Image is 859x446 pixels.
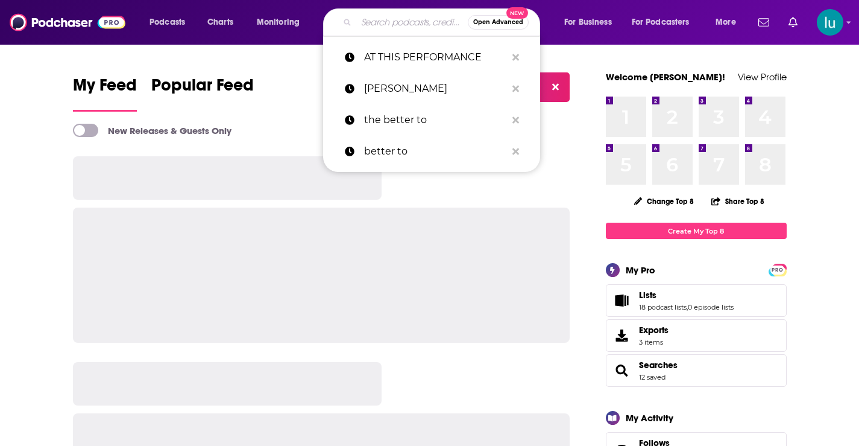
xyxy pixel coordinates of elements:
[606,284,787,317] span: Lists
[817,9,843,36] span: Logged in as lusodano
[817,9,843,36] img: User Profile
[610,292,634,309] a: Lists
[626,412,673,424] div: My Activity
[10,11,125,34] img: Podchaser - Follow, Share and Rate Podcasts
[688,303,734,311] a: 0 episode lists
[556,13,627,32] button: open menu
[323,73,540,104] a: [PERSON_NAME]
[626,264,655,276] div: My Pro
[606,223,787,239] a: Create My Top 8
[754,12,774,33] a: Show notifications dropdown
[468,15,529,30] button: Open AdvancedNew
[73,124,231,137] a: New Releases & Guests Only
[639,290,656,301] span: Lists
[738,71,787,83] a: View Profile
[606,319,787,352] a: Exports
[200,13,241,32] a: Charts
[610,362,634,379] a: Searches
[784,12,802,33] a: Show notifications dropdown
[639,338,669,346] span: 3 items
[73,75,137,103] span: My Feed
[323,136,540,167] a: better to
[610,327,634,344] span: Exports
[716,14,736,31] span: More
[606,354,787,387] span: Searches
[364,42,506,73] p: AT THIS PERFORMANCE
[207,14,233,31] span: Charts
[364,104,506,136] p: the better to
[564,14,612,31] span: For Business
[639,325,669,336] span: Exports
[770,265,785,274] a: PRO
[141,13,201,32] button: open menu
[627,194,702,209] button: Change Top 8
[506,7,528,19] span: New
[639,303,687,311] a: 18 podcast lists
[632,14,690,31] span: For Podcasters
[473,19,523,25] span: Open Advanced
[624,13,707,32] button: open menu
[335,8,552,36] div: Search podcasts, credits, & more...
[364,136,506,167] p: better to
[639,360,678,371] a: Searches
[151,75,254,112] a: Popular Feed
[149,14,185,31] span: Podcasts
[73,75,137,112] a: My Feed
[323,104,540,136] a: the better to
[707,13,751,32] button: open menu
[364,73,506,104] p: d.m needom
[248,13,315,32] button: open menu
[639,290,734,301] a: Lists
[711,190,765,213] button: Share Top 8
[606,71,725,83] a: Welcome [PERSON_NAME]!
[817,9,843,36] button: Show profile menu
[356,13,468,32] input: Search podcasts, credits, & more...
[687,303,688,311] span: ,
[639,373,665,381] a: 12 saved
[151,75,254,103] span: Popular Feed
[323,42,540,73] a: AT THIS PERFORMANCE
[257,14,300,31] span: Monitoring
